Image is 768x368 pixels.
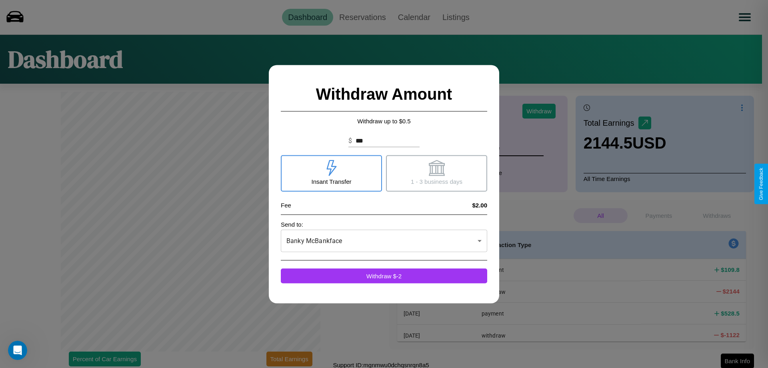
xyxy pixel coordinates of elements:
[281,77,487,111] h2: Withdraw Amount
[281,268,487,283] button: Withdraw $-2
[8,341,27,360] iframe: Intercom live chat
[281,115,487,126] p: Withdraw up to $ 0.5
[281,229,487,252] div: Banky McBankface
[281,199,291,210] p: Fee
[758,168,764,200] div: Give Feedback
[311,176,351,187] p: Insant Transfer
[281,219,487,229] p: Send to:
[472,201,487,208] h4: $2.00
[348,136,352,145] p: $
[411,176,462,187] p: 1 - 3 business days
